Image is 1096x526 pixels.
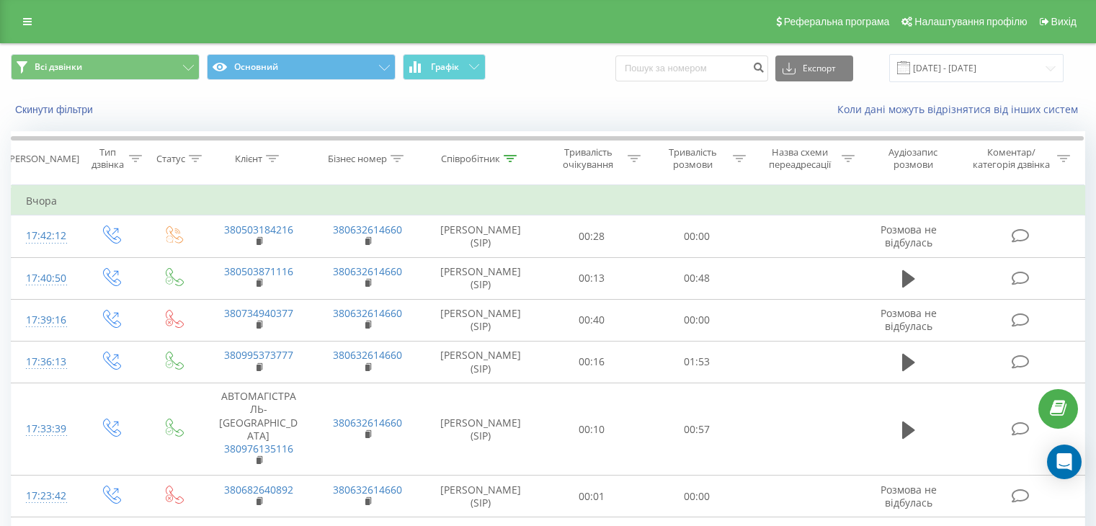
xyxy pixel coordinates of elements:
[881,306,937,333] span: Розмова не відбулась
[775,55,853,81] button: Експорт
[12,187,1085,215] td: Вчора
[422,299,540,341] td: [PERSON_NAME] (SIP)
[553,146,625,171] div: Тривалість очікування
[441,153,500,165] div: Співробітник
[540,299,644,341] td: 00:40
[1047,445,1082,479] div: Open Intercom Messenger
[235,153,262,165] div: Клієнт
[26,264,64,293] div: 17:40:50
[540,383,644,476] td: 00:10
[422,341,540,383] td: [PERSON_NAME] (SIP)
[540,215,644,257] td: 00:28
[156,153,185,165] div: Статус
[422,383,540,476] td: [PERSON_NAME] (SIP)
[224,442,293,455] a: 380976135116
[11,103,100,116] button: Скинути фільтри
[403,54,486,80] button: Графік
[540,341,644,383] td: 00:16
[6,153,79,165] div: [PERSON_NAME]
[644,341,749,383] td: 01:53
[224,264,293,278] a: 380503871116
[26,306,64,334] div: 17:39:16
[644,299,749,341] td: 00:00
[837,102,1085,116] a: Коли дані можуть відрізнятися вiд інших систем
[224,223,293,236] a: 380503184216
[207,54,396,80] button: Основний
[422,476,540,517] td: [PERSON_NAME] (SIP)
[422,257,540,299] td: [PERSON_NAME] (SIP)
[11,54,200,80] button: Всі дзвінки
[224,483,293,496] a: 380682640892
[540,476,644,517] td: 00:01
[644,215,749,257] td: 00:00
[26,415,64,443] div: 17:33:39
[644,383,749,476] td: 00:57
[26,222,64,250] div: 17:42:12
[422,215,540,257] td: [PERSON_NAME] (SIP)
[615,55,768,81] input: Пошук за номером
[91,146,125,171] div: Тип дзвінка
[914,16,1027,27] span: Налаштування профілю
[26,348,64,376] div: 17:36:13
[762,146,838,171] div: Назва схеми переадресації
[204,383,313,476] td: АВТОМАГІСТРАЛЬ-[GEOGRAPHIC_DATA]
[333,348,402,362] a: 380632614660
[224,348,293,362] a: 380995373777
[644,476,749,517] td: 00:00
[657,146,729,171] div: Тривалість розмови
[871,146,955,171] div: Аудіозапис розмови
[784,16,890,27] span: Реферальна програма
[328,153,387,165] div: Бізнес номер
[1051,16,1077,27] span: Вихід
[881,483,937,509] span: Розмова не відбулась
[333,223,402,236] a: 380632614660
[333,264,402,278] a: 380632614660
[35,61,82,73] span: Всі дзвінки
[224,306,293,320] a: 380734940377
[431,62,459,72] span: Графік
[881,223,937,249] span: Розмова не відбулась
[644,257,749,299] td: 00:48
[969,146,1053,171] div: Коментар/категорія дзвінка
[333,483,402,496] a: 380632614660
[333,306,402,320] a: 380632614660
[540,257,644,299] td: 00:13
[26,482,64,510] div: 17:23:42
[333,416,402,429] a: 380632614660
